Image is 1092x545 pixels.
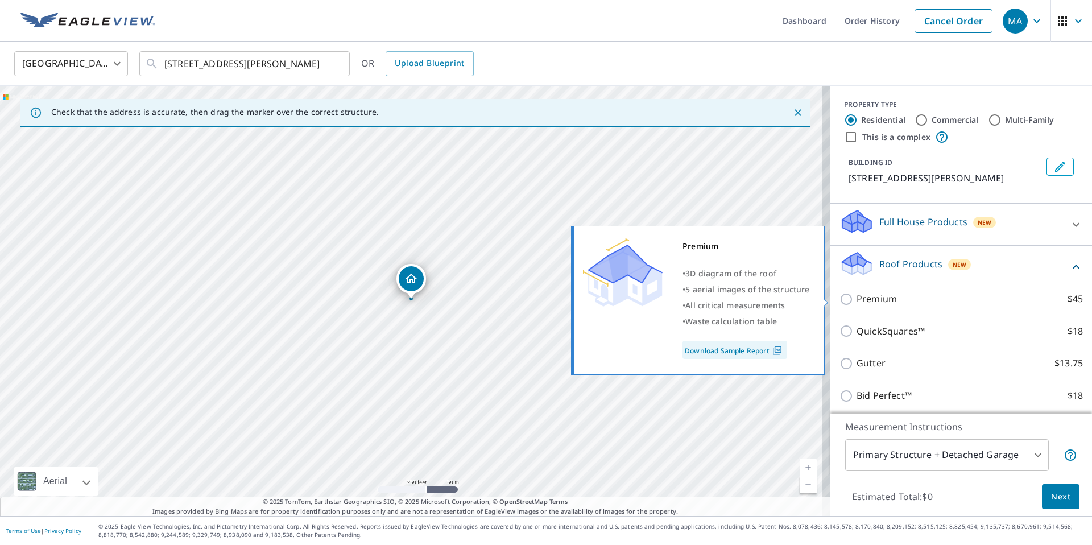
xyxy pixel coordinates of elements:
[879,257,942,271] p: Roof Products
[849,158,892,167] p: BUILDING ID
[51,107,379,117] p: Check that the address is accurate, then drag the marker over the correct structure.
[791,105,805,120] button: Close
[845,439,1049,471] div: Primary Structure + Detached Garage
[682,313,810,329] div: •
[857,324,925,338] p: QuickSquares™
[20,13,155,30] img: EV Logo
[685,268,776,279] span: 3D diagram of the roof
[682,238,810,254] div: Premium
[1005,114,1054,126] label: Multi-Family
[164,48,326,80] input: Search by address or latitude-longitude
[1068,292,1083,306] p: $45
[44,527,81,535] a: Privacy Policy
[857,389,912,403] p: Bid Perfect™
[14,48,128,80] div: [GEOGRAPHIC_DATA]
[857,292,897,306] p: Premium
[861,114,905,126] label: Residential
[549,497,568,506] a: Terms
[1046,158,1074,176] button: Edit building 1
[98,522,1086,539] p: © 2025 Eagle View Technologies, Inc. and Pictometry International Corp. All Rights Reserved. Repo...
[499,497,547,506] a: OpenStreetMap
[396,264,426,299] div: Dropped pin, building 1, Residential property, 2544 Berk St Cuyahoga Falls, OH 44221
[1068,324,1083,338] p: $18
[685,284,809,295] span: 5 aerial images of the structure
[1068,389,1083,403] p: $18
[800,476,817,493] a: Current Level 17, Zoom Out
[263,497,568,507] span: © 2025 TomTom, Earthstar Geographics SIO, © 2025 Microsoft Corporation, ©
[1054,356,1083,370] p: $13.75
[682,266,810,282] div: •
[682,298,810,313] div: •
[800,459,817,476] a: Current Level 17, Zoom In
[395,56,464,71] span: Upload Blueprint
[953,260,967,269] span: New
[1042,484,1079,510] button: Next
[770,345,785,356] img: Pdf Icon
[1003,9,1028,34] div: MA
[40,467,71,496] div: Aerial
[386,51,473,76] a: Upload Blueprint
[857,356,886,370] p: Gutter
[583,238,663,307] img: Premium
[862,131,930,143] label: This is a complex
[839,250,1083,283] div: Roof ProductsNew
[14,467,98,496] div: Aerial
[682,341,787,359] a: Download Sample Report
[915,9,992,33] a: Cancel Order
[1064,448,1077,462] span: Your report will include the primary structure and a detached garage if one exists.
[978,218,992,227] span: New
[932,114,979,126] label: Commercial
[879,215,967,229] p: Full House Products
[845,420,1077,433] p: Measurement Instructions
[6,527,81,534] p: |
[1051,490,1070,504] span: Next
[682,282,810,298] div: •
[361,51,474,76] div: OR
[6,527,41,535] a: Terms of Use
[839,208,1083,241] div: Full House ProductsNew
[685,316,777,327] span: Waste calculation table
[685,300,785,311] span: All critical measurements
[844,100,1078,110] div: PROPERTY TYPE
[849,171,1042,185] p: [STREET_ADDRESS][PERSON_NAME]
[843,484,942,509] p: Estimated Total: $0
